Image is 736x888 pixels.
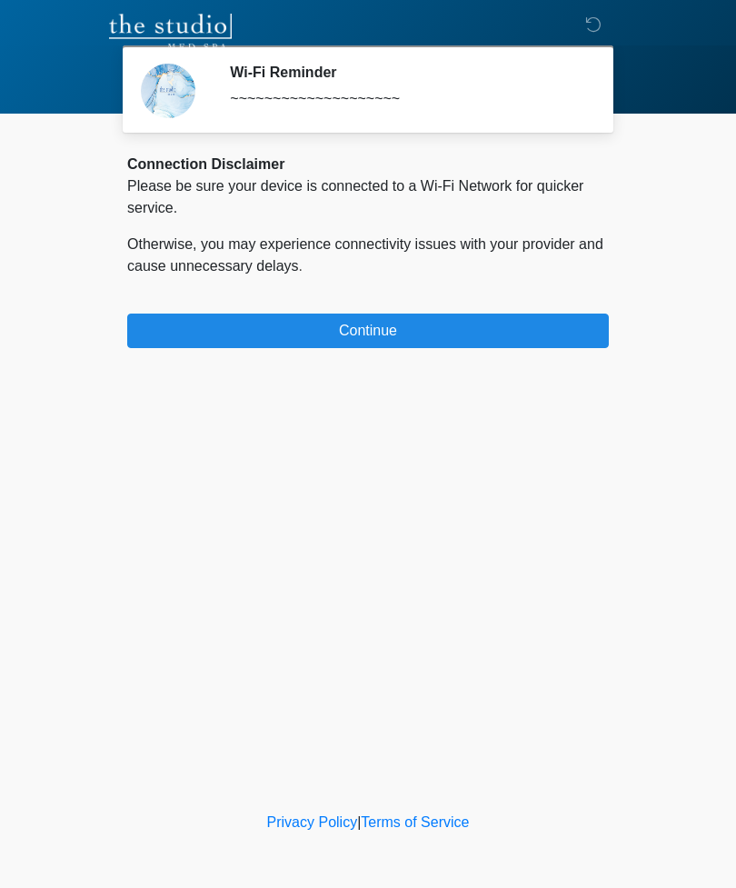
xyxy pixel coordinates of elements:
[141,64,195,118] img: Agent Avatar
[127,234,609,277] p: Otherwise, you may experience connectivity issues with your provider and cause unnecessary delays
[230,88,582,110] div: ~~~~~~~~~~~~~~~~~~~~
[127,314,609,348] button: Continue
[127,154,609,175] div: Connection Disclaimer
[357,814,361,830] a: |
[267,814,358,830] a: Privacy Policy
[109,14,232,50] img: The Studio Med Spa Logo
[230,64,582,81] h2: Wi-Fi Reminder
[127,175,609,219] p: Please be sure your device is connected to a Wi-Fi Network for quicker service.
[299,258,303,274] span: .
[361,814,469,830] a: Terms of Service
